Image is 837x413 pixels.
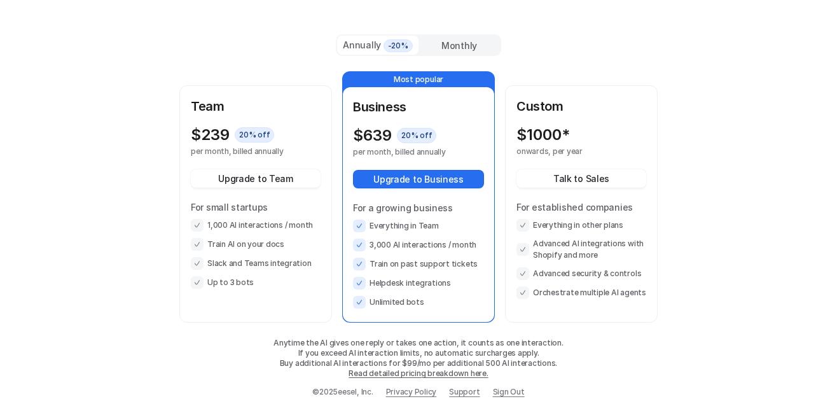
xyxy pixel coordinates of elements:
li: Train AI on your docs [191,238,321,251]
p: Anytime the AI gives one reply or takes one action, it counts as one interaction. [179,338,658,348]
p: $ 239 [191,126,230,144]
div: Annually [342,38,413,52]
li: Everything in Team [353,220,484,232]
a: Read detailed pricing breakdown here. [349,368,488,378]
a: Privacy Policy [386,386,437,398]
p: Team [191,97,321,116]
li: Helpdesk integrations [353,277,484,290]
p: per month, billed annually [191,146,298,157]
p: For small startups [191,200,321,214]
li: Everything in other plans [516,219,646,232]
li: Advanced security & controls [516,267,646,280]
span: 20 % off [235,127,274,143]
span: Support [449,386,480,398]
li: Orchestrate multiple AI agents [516,286,646,299]
p: For established companies [516,200,646,214]
li: Slack and Teams integration [191,257,321,270]
span: 20 % off [397,128,436,143]
a: Sign Out [493,386,525,398]
p: For a growing business [353,201,484,214]
li: 3,000 AI interactions / month [353,239,484,251]
span: -20% [384,39,413,52]
p: Business [353,97,484,116]
p: Custom [516,97,646,116]
p: onwards, per year [516,146,623,157]
li: Train on past support tickets [353,258,484,270]
p: Most popular [343,72,494,87]
p: Buy additional AI interactions for $99/mo per additional 500 AI interactions. [179,358,658,368]
p: If you exceed AI interaction limits, no automatic surcharges apply. [179,348,658,358]
button: Upgrade to Team [191,169,321,188]
p: per month, billed annually [353,147,461,157]
p: $ 1000* [516,126,570,144]
li: 1,000 AI interactions / month [191,219,321,232]
div: Monthly [418,36,500,55]
button: Talk to Sales [516,169,646,188]
li: Advanced AI integrations with Shopify and more [516,238,646,261]
li: Up to 3 bots [191,276,321,289]
li: Unlimited bots [353,296,484,309]
p: $ 639 [353,127,392,144]
p: © 2025 eesel, Inc. [312,386,373,398]
button: Upgrade to Business [353,170,484,188]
